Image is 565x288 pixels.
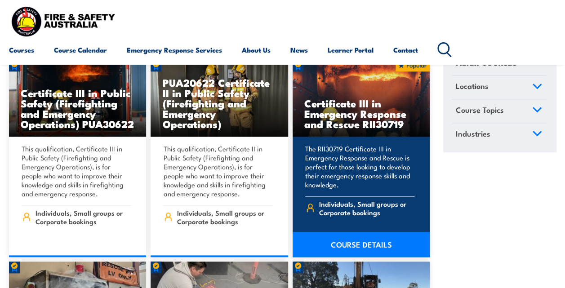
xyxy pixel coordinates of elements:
a: Courses [9,39,34,61]
a: Course Topics [452,100,546,123]
a: Certificate III in Emergency Response and Rescue RII30719 [293,60,430,137]
p: This qualification, Certificate II in Public Safety (Firefighting and Emergency Operations), is f... [163,144,272,198]
a: Certificate III in Public Safety (Firefighting and Emergency Operations) PUA30622 [9,60,146,137]
p: The RII30719 Certificate III in Emergency Response and Rescue is perfect for those looking to dev... [305,144,414,189]
img: Mines Rescue & Public Safety COURSES [9,60,146,137]
a: About Us [242,39,271,61]
h3: Certificate III in Public Safety (Firefighting and Emergency Operations) PUA30622 [21,88,134,129]
a: Industries [452,123,546,146]
span: Individuals, Small groups or Corporate bookings [36,208,131,226]
img: Open Circuit Breathing Apparatus Training [151,60,288,137]
a: Locations [452,76,546,99]
a: Emergency Response Services [127,39,222,61]
a: Contact [393,39,418,61]
h3: Certificate III in Emergency Response and Rescue RII30719 [304,98,418,129]
a: COURSE DETAILS [293,232,430,257]
a: PUA20622 Certificate II in Public Safety (Firefighting and Emergency Operations) [151,60,288,137]
a: Course Calendar [54,39,107,61]
span: Individuals, Small groups or Corporate bookings [319,199,414,217]
a: Learner Portal [328,39,374,61]
span: Course Topics [456,104,504,116]
a: News [290,39,308,61]
span: Individuals, Small groups or Corporate bookings [177,208,273,226]
h3: PUA20622 Certificate II in Public Safety (Firefighting and Emergency Operations) [162,77,276,129]
span: Industries [456,128,490,140]
span: Locations [456,80,489,93]
p: This qualification, Certificate III in Public Safety (Firefighting and Emergency Operations), is ... [22,144,131,198]
img: Live Fire Flashover Cell [293,60,430,137]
